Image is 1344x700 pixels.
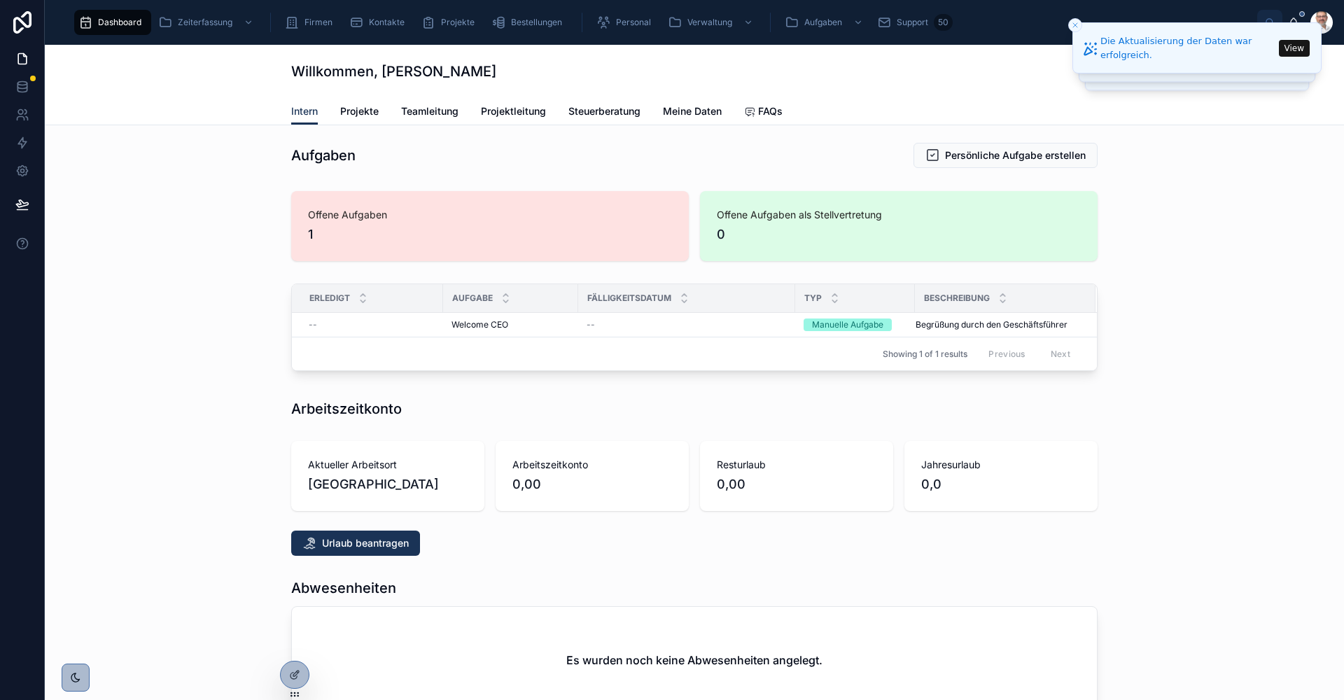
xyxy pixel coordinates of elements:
span: Resturlaub [717,458,876,472]
a: Dashboard [74,10,151,35]
span: Steuerberatung [568,104,640,118]
span: Intern [291,104,318,118]
h2: Es wurden noch keine Abwesenheiten angelegt. [566,652,822,668]
h1: Abwesenheiten [291,578,396,598]
span: Jahresurlaub [921,458,1081,472]
span: Personal [616,17,651,28]
div: Die Aktualisierung der Daten war erfolgreich. [1100,34,1275,62]
a: Kontakte [345,10,414,35]
span: 1 [308,225,672,244]
a: Projekte [340,99,379,127]
span: Fälligkeitsdatum [587,293,671,304]
a: Support50 [873,10,957,35]
button: Close toast [1068,18,1082,32]
h1: Aufgaben [291,146,356,165]
a: Welcome CEO [451,319,570,330]
span: Erledigt [309,293,350,304]
span: Aktueller Arbeitsort [308,458,468,472]
a: Verwaltung [664,10,760,35]
a: Bestellungen [487,10,572,35]
a: Zeiterfassung [154,10,260,35]
a: Teamleitung [401,99,458,127]
span: Offene Aufgaben [308,208,672,222]
a: Manuelle Aufgabe [804,318,906,331]
a: -- [587,319,787,330]
span: Meine Daten [663,104,722,118]
span: Showing 1 of 1 results [883,349,967,360]
span: Offene Aufgaben als Stellvertretung [717,208,1081,222]
a: Steuerberatung [568,99,640,127]
a: Meine Daten [663,99,722,127]
span: [GEOGRAPHIC_DATA] [308,475,468,494]
span: -- [587,319,595,330]
span: Projekte [340,104,379,118]
button: Persönliche Aufgabe erstellen [913,143,1098,168]
span: Persönliche Aufgabe erstellen [945,148,1086,162]
span: Bestellungen [511,17,562,28]
span: Aufgabe [452,293,493,304]
span: 0,00 [717,475,876,494]
a: Begrüßung durch den Geschäftsführer [916,319,1079,330]
span: Beschreibung [924,293,990,304]
span: Aufgaben [804,17,842,28]
span: Verwaltung [687,17,732,28]
a: Personal [592,10,661,35]
button: Urlaub beantragen [291,531,420,556]
a: FAQs [744,99,783,127]
div: Manuelle Aufgabe [812,318,883,331]
span: Firmen [304,17,332,28]
h1: Willkommen, [PERSON_NAME] [291,62,496,81]
h1: Arbeitszeitkonto [291,399,402,419]
a: -- [309,319,435,330]
span: Begrüßung durch den Geschäftsführer [916,319,1067,330]
span: Projektleitung [481,104,546,118]
span: Arbeitszeitkonto [512,458,672,472]
span: Dashboard [98,17,141,28]
span: -- [309,319,317,330]
span: 0,00 [512,475,672,494]
span: Projekte [441,17,475,28]
span: Urlaub beantragen [322,536,409,550]
a: Projektleitung [481,99,546,127]
span: FAQs [758,104,783,118]
span: Kontakte [369,17,405,28]
div: scrollable content [67,7,1257,38]
span: 0,0 [921,475,1081,494]
span: Teamleitung [401,104,458,118]
a: Projekte [417,10,484,35]
div: 50 [934,14,953,31]
button: View [1279,40,1310,57]
a: Firmen [281,10,342,35]
span: Typ [804,293,822,304]
span: Zeiterfassung [178,17,232,28]
a: Aufgaben [780,10,870,35]
span: Welcome CEO [451,319,508,330]
span: 0 [717,225,1081,244]
a: Intern [291,99,318,125]
span: Support [897,17,928,28]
